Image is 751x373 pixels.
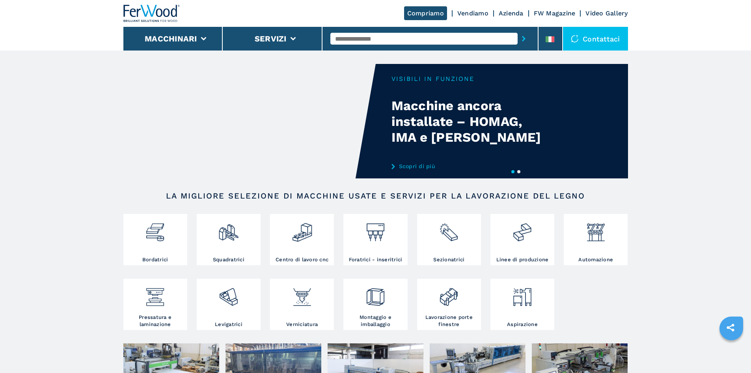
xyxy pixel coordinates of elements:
[496,256,549,263] h3: Linee di produzione
[457,9,488,17] a: Vendiamo
[721,318,740,337] a: sharethis
[417,214,481,265] a: Sezionatrici
[571,35,579,43] img: Contattaci
[499,9,524,17] a: Azienda
[215,321,242,328] h3: Levigatrici
[123,5,180,22] img: Ferwood
[218,216,239,243] img: squadratrici_2.png
[419,314,479,328] h3: Lavorazione porte finestre
[276,256,328,263] h3: Centro di lavoro cnc
[145,216,166,243] img: bordatrici_1.png
[125,314,185,328] h3: Pressatura e laminazione
[365,281,386,307] img: montaggio_imballaggio_2.png
[365,216,386,243] img: foratrici_inseritrici_2.png
[343,279,407,330] a: Montaggio e imballaggio
[438,281,459,307] img: lavorazione_porte_finestre_2.png
[578,256,613,263] h3: Automazione
[197,214,261,265] a: Squadratrici
[218,281,239,307] img: levigatrici_2.png
[123,214,187,265] a: Bordatrici
[213,256,244,263] h3: Squadratrici
[142,256,168,263] h3: Bordatrici
[145,281,166,307] img: pressa-strettoia.png
[391,163,546,169] a: Scopri di più
[438,216,459,243] img: sezionatrici_2.png
[404,6,447,20] a: Compriamo
[197,279,261,330] a: Levigatrici
[585,216,606,243] img: automazione.png
[255,34,287,43] button: Servizi
[490,214,554,265] a: Linee di produzione
[286,321,318,328] h3: Verniciatura
[490,279,554,330] a: Aspirazione
[149,191,603,201] h2: LA MIGLIORE SELEZIONE DI MACCHINE USATE E SERVIZI PER LA LAVORAZIONE DEL LEGNO
[534,9,576,17] a: FW Magazine
[517,170,520,173] button: 2
[563,27,628,51] div: Contattaci
[292,281,313,307] img: verniciatura_1.png
[512,216,533,243] img: linee_di_produzione_2.png
[270,279,334,330] a: Verniciatura
[292,216,313,243] img: centro_di_lavoro_cnc_2.png
[270,214,334,265] a: Centro di lavoro cnc
[417,279,481,330] a: Lavorazione porte finestre
[518,30,530,48] button: submit-button
[507,321,538,328] h3: Aspirazione
[585,9,628,17] a: Video Gallery
[349,256,403,263] h3: Foratrici - inseritrici
[512,281,533,307] img: aspirazione_1.png
[343,214,407,265] a: Foratrici - inseritrici
[511,170,514,173] button: 1
[564,214,628,265] a: Automazione
[145,34,197,43] button: Macchinari
[345,314,405,328] h3: Montaggio e imballaggio
[123,64,376,178] video: Your browser does not support the video tag.
[123,279,187,330] a: Pressatura e laminazione
[433,256,464,263] h3: Sezionatrici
